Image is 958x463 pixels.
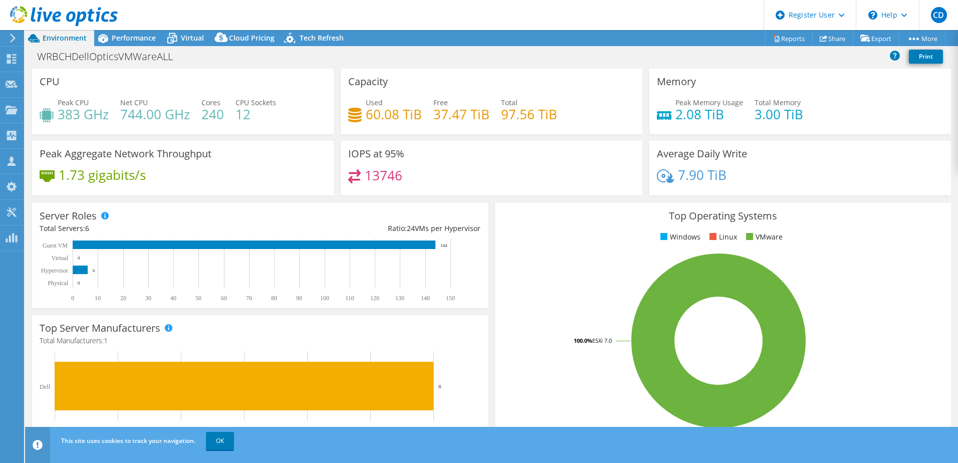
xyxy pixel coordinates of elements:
text: 130 [395,295,404,302]
text: 100 [320,295,329,302]
h4: 240 [201,109,224,120]
text: 144 [440,243,447,248]
li: VMware [744,232,783,243]
span: Environment [43,33,87,43]
text: 0 [78,281,80,286]
h4: 13746 [365,170,402,181]
a: Reports [765,31,813,46]
span: Net CPU [120,98,148,107]
text: 50 [195,295,201,302]
text: 90 [296,295,302,302]
text: 0 [71,295,74,302]
h4: 383 GHz [58,109,109,120]
div: Ratio: VMs per Hypervisor [260,223,481,234]
text: 140 [421,295,430,302]
text: 120 [370,295,379,302]
tspan: ESXi 7.0 [592,337,612,344]
span: 6 [85,223,89,233]
h3: CPU [40,76,60,87]
h3: Top Operating Systems [503,210,943,221]
text: 150 [446,295,455,302]
text: 30 [145,295,151,302]
div: Total Servers: [40,223,260,234]
text: Dell [40,383,50,390]
a: Print [909,50,943,64]
h4: 60.08 TiB [366,109,422,120]
span: Tech Refresh [300,33,344,43]
span: CPU Sockets [235,98,276,107]
h4: 97.56 TiB [501,109,557,120]
svg: \n [868,11,877,20]
span: Performance [112,33,156,43]
span: 24 [407,223,415,233]
h4: 2.08 TiB [675,109,743,120]
text: Hypervisor [41,267,68,274]
h3: Memory [657,76,696,87]
h4: 12 [235,109,276,120]
h4: 7.90 TiB [678,169,727,180]
h4: 744.00 GHz [120,109,190,120]
text: 40 [170,295,176,302]
a: Export [853,31,899,46]
h3: IOPS at 95% [348,148,404,159]
h3: Peak Aggregate Network Throughput [40,148,211,159]
span: 1 [104,336,108,345]
h4: Total Manufacturers: [40,335,481,346]
a: OK [206,432,234,450]
span: CD [931,7,947,23]
text: 6 [438,383,441,389]
span: Peak CPU [58,98,89,107]
text: Physical [48,280,68,287]
li: Windows [658,232,700,243]
text: 6 [93,268,95,273]
text: 80 [271,295,277,302]
tspan: 100.0% [574,337,592,344]
text: 10 [95,295,101,302]
text: 0 [78,256,80,261]
span: Virtual [181,33,204,43]
text: Guest VM [43,242,68,249]
span: Total Memory [755,98,801,107]
span: Cores [201,98,220,107]
h3: Capacity [348,76,388,87]
text: 20 [120,295,126,302]
h4: 37.47 TiB [433,109,490,120]
h3: Top Server Manufacturers [40,323,160,334]
span: Free [433,98,448,107]
h4: 3.00 TiB [755,109,803,120]
span: Peak Memory Usage [675,98,743,107]
li: Linux [707,232,737,243]
span: Total [501,98,518,107]
text: Virtual [52,255,69,262]
span: Used [366,98,383,107]
a: Share [812,31,853,46]
text: 60 [221,295,227,302]
span: This site uses cookies to track your navigation. [61,436,195,445]
text: 70 [246,295,252,302]
text: 110 [345,295,354,302]
h3: Server Roles [40,210,97,221]
span: Cloud Pricing [229,33,275,43]
h1: WRBCHDellOpticsVMWareALL [33,51,188,62]
h4: 1.73 gigabits/s [59,169,146,180]
h3: Average Daily Write [657,148,747,159]
a: More [899,31,945,46]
